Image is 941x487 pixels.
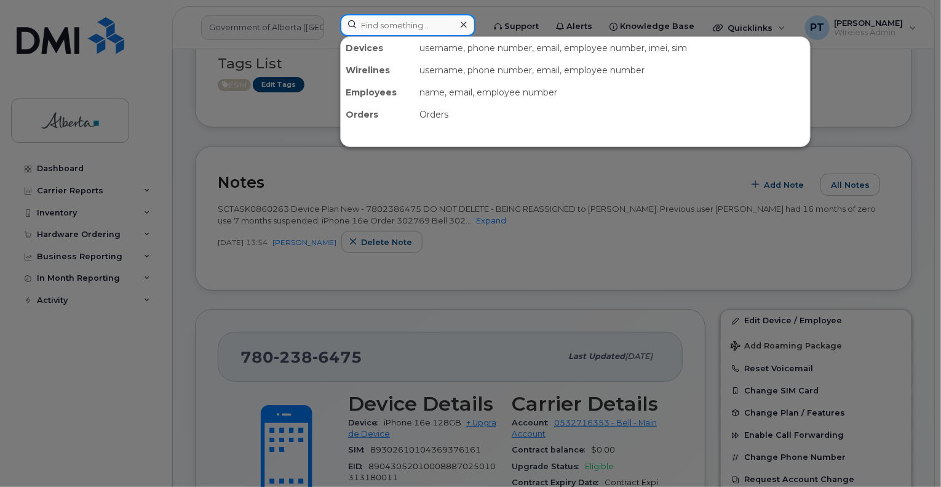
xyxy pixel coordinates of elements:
[341,37,415,59] div: Devices
[341,103,415,126] div: Orders
[415,81,810,103] div: name, email, employee number
[415,103,810,126] div: Orders
[415,59,810,81] div: username, phone number, email, employee number
[415,37,810,59] div: username, phone number, email, employee number, imei, sim
[340,14,475,36] input: Find something...
[341,81,415,103] div: Employees
[341,59,415,81] div: Wirelines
